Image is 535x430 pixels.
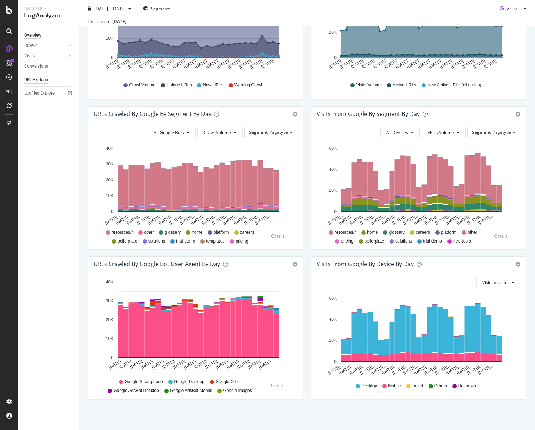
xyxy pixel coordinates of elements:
[317,294,518,376] svg: A chart.
[227,59,241,70] text: [DATE]
[317,110,420,117] div: Visits from Google By Segment By Day
[24,42,37,49] div: Crawls
[441,229,456,235] span: platform
[197,127,243,138] button: Crawl Volume
[472,129,491,135] span: Segment
[24,76,48,84] div: URL Explorer
[329,317,337,322] text: 40K
[428,129,454,136] span: Visits Volume
[203,129,231,136] span: Crawl Volume
[24,63,74,70] a: Conversions
[117,238,137,244] span: boilerplate
[482,280,509,286] span: Visits Volume
[388,383,401,389] span: Mobile
[226,359,240,370] text: [DATE]
[106,177,113,182] text: 20K
[271,382,291,388] div: Others...
[356,82,382,88] span: Visits Volume
[247,359,261,370] text: [DATE]
[85,3,134,14] button: [DATE] - [DATE]
[125,379,163,385] span: Google Smartphone
[367,229,378,235] span: home
[106,317,113,322] text: 20K
[171,59,186,70] text: [DATE]
[149,59,164,70] text: [DATE]
[106,146,113,151] text: 40K
[361,383,377,389] span: Desktop
[154,129,184,136] span: All Google Bots
[493,129,511,135] span: Pagetype
[450,59,464,70] text: [DATE]
[428,59,442,70] text: [DATE]
[24,90,74,97] a: Logfiles Explorer
[24,52,35,60] div: Visits
[24,63,48,70] div: Conversions
[395,238,412,244] span: solutions
[172,359,186,370] text: [DATE]
[24,76,74,84] a: URL Explorer
[341,238,353,244] span: pricing
[129,359,143,370] text: [DATE]
[334,229,356,235] span: resources/*
[24,32,74,39] a: Overview
[260,59,275,70] text: [DATE]
[111,55,113,60] text: 0
[494,233,514,239] div: Others...
[88,18,126,25] div: Last update
[206,238,224,244] span: templates
[461,59,475,70] text: [DATE]
[334,209,337,214] text: 0
[317,144,518,226] svg: A chart.
[205,59,219,70] text: [DATE]
[148,238,165,244] span: solutions
[329,167,337,172] text: 40K
[422,127,466,138] button: Visits Volume
[238,59,252,70] text: [DATE]
[292,112,297,117] div: gear
[417,59,431,70] text: [DATE]
[106,193,113,198] text: 10K
[106,36,113,41] text: 10K
[112,18,126,25] div: [DATE]
[194,59,208,70] text: [DATE]
[148,127,196,138] button: All Google Bots
[271,233,291,239] div: Others...
[140,359,154,370] text: [DATE]
[515,262,520,267] div: gear
[497,3,529,14] button: Google
[237,359,251,370] text: [DATE]
[165,229,181,235] span: glossary
[427,82,481,88] span: New Active URLs (all codes)
[129,82,155,88] span: Crawl Volume
[215,359,229,370] text: [DATE]
[423,238,442,244] span: trial-demo
[106,161,113,166] text: 30K
[453,238,471,244] span: free-tools
[317,260,414,267] div: Visits From Google By Device By Day
[192,229,202,235] span: home
[406,59,420,70] text: [DATE]
[458,383,476,389] span: Unknown
[216,379,241,385] span: Google Other
[116,59,131,70] text: [DATE]
[140,3,174,14] button: Segments
[240,229,254,235] span: careers
[113,388,159,394] span: Google AdsBot Desktop
[334,359,337,364] text: 0
[234,82,262,88] span: Warning Crawl
[361,59,376,70] text: [DATE]
[94,277,295,376] svg: A chart.
[105,59,119,70] text: [DATE]
[383,59,398,70] text: [DATE]
[329,146,337,151] text: 60K
[380,127,420,138] button: All Devices
[183,59,197,70] text: [DATE]
[183,359,197,370] text: [DATE]
[394,59,409,70] text: [DATE]
[434,383,447,389] span: Others
[334,55,337,60] text: 0
[235,238,248,244] span: pricing
[150,359,165,370] text: [DATE]
[94,5,126,11] span: [DATE] - [DATE]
